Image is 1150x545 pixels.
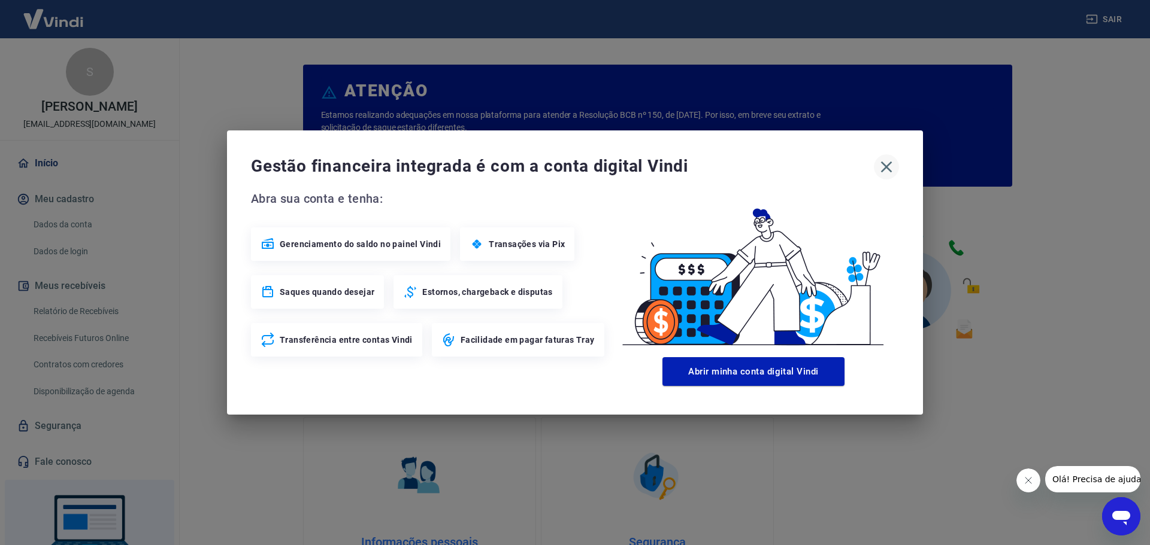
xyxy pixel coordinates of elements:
[1016,468,1040,492] iframe: Fechar mensagem
[251,154,874,178] span: Gestão financeira integrada é com a conta digital Vindi
[251,189,608,208] span: Abra sua conta e tenha:
[489,238,565,250] span: Transações via Pix
[280,334,413,346] span: Transferência entre contas Vindi
[422,286,552,298] span: Estornos, chargeback e disputas
[1045,466,1140,492] iframe: Mensagem da empresa
[608,189,899,352] img: Good Billing
[1102,497,1140,535] iframe: Botão para abrir a janela de mensagens
[280,238,441,250] span: Gerenciamento do saldo no painel Vindi
[280,286,374,298] span: Saques quando desejar
[461,334,595,346] span: Facilidade em pagar faturas Tray
[7,8,101,18] span: Olá! Precisa de ajuda?
[662,357,845,386] button: Abrir minha conta digital Vindi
